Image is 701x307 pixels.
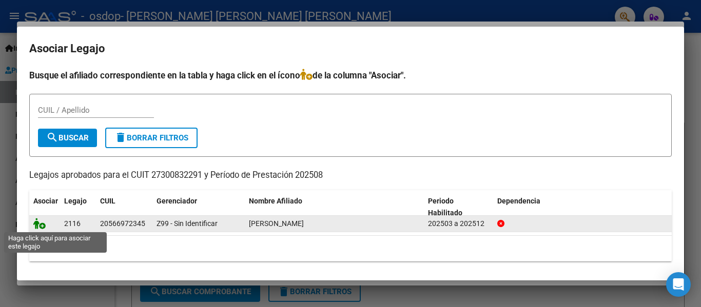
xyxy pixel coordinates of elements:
[245,190,424,224] datatable-header-cell: Nombre Afiliado
[493,190,672,224] datatable-header-cell: Dependencia
[46,133,89,142] span: Buscar
[29,236,672,261] div: 1 registros
[100,218,145,230] div: 20566972345
[428,218,489,230] div: 202503 a 202512
[114,133,188,142] span: Borrar Filtros
[29,39,672,58] h2: Asociar Legajo
[114,131,127,144] mat-icon: delete
[249,197,302,205] span: Nombre Afiliado
[157,219,218,228] span: Z99 - Sin Identificar
[105,128,198,148] button: Borrar Filtros
[497,197,540,205] span: Dependencia
[428,197,462,217] span: Periodo Habilitado
[100,197,115,205] span: CUIL
[38,129,97,147] button: Buscar
[60,190,96,224] datatable-header-cell: Legajo
[152,190,245,224] datatable-header-cell: Gerenciador
[64,197,87,205] span: Legajo
[29,69,672,82] h4: Busque el afiliado correspondiente en la tabla y haga click en el ícono de la columna "Asociar".
[157,197,197,205] span: Gerenciador
[29,190,60,224] datatable-header-cell: Asociar
[29,169,672,182] p: Legajos aprobados para el CUIT 27300832291 y Período de Prestación 202508
[64,219,81,228] span: 2116
[33,197,58,205] span: Asociar
[96,190,152,224] datatable-header-cell: CUIL
[46,131,59,144] mat-icon: search
[666,272,691,297] div: Open Intercom Messenger
[424,190,493,224] datatable-header-cell: Periodo Habilitado
[249,219,304,228] span: BRAVO MENDOZA LORENZO ROMAN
